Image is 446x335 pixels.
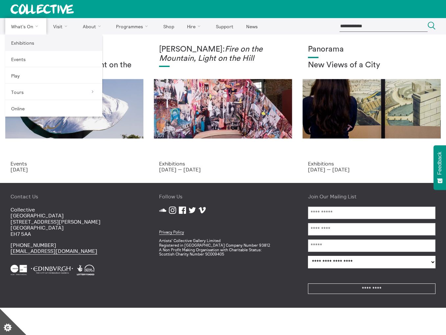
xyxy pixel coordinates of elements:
a: Events [5,51,102,67]
a: Play [5,67,102,84]
h4: Join Our Mailing List [308,193,435,199]
a: Online [5,100,102,117]
a: Exhibitions [5,34,102,51]
a: Privacy Policy [159,230,184,235]
img: City Of Edinburgh Council White [31,265,73,275]
em: Fire on the Mountain, Light on the Hill [159,45,263,62]
h4: Follow Us [159,193,287,199]
h2: New Views of a City [308,61,435,70]
a: Shop [157,18,180,34]
p: Collective [GEOGRAPHIC_DATA] [STREET_ADDRESS][PERSON_NAME] [GEOGRAPHIC_DATA] EH7 5AA [11,207,138,237]
a: Programmes [110,18,156,34]
a: [EMAIL_ADDRESS][DOMAIN_NAME] [11,248,97,255]
a: Support [210,18,239,34]
a: News [240,18,263,34]
img: Heritage Lottery Fund [77,265,94,275]
p: [DATE] — [DATE] [159,167,287,172]
p: Events [11,161,138,167]
a: Visit [48,18,76,34]
a: What's On [5,18,46,34]
p: [DATE] [11,167,138,172]
h1: Panorama [308,45,435,54]
p: Exhibitions [159,161,287,167]
a: Photo: Eoin Carey [PERSON_NAME]:Fire on the Mountain, Light on the Hill Exhibitions [DATE] — [DATE] [149,34,297,183]
button: Feedback - Show survey [434,145,446,190]
a: About [77,18,109,34]
a: Tours [5,84,102,100]
span: Feedback [437,152,443,175]
h4: Contact Us [11,193,138,199]
h1: [PERSON_NAME]: [159,45,287,63]
a: Collective Panorama June 2025 small file 8 Panorama New Views of a City Exhibitions [DATE] — [DATE] [297,34,446,183]
p: Exhibitions [308,161,435,167]
p: [DATE] — [DATE] [308,167,435,172]
a: Hire [181,18,209,34]
img: Creative Scotland [11,265,27,275]
p: Artists' Collective Gallery Limited Registered in [GEOGRAPHIC_DATA] Company Number 93812 A Non Pr... [159,238,287,257]
p: [PHONE_NUMBER] [11,242,138,254]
